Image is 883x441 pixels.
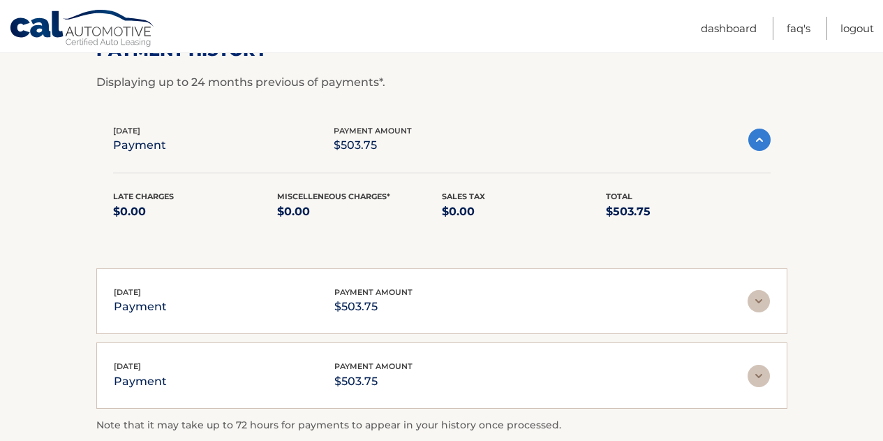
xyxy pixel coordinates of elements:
[277,202,442,222] p: $0.00
[840,17,874,40] a: Logout
[334,287,413,297] span: payment amount
[277,191,390,201] span: Miscelleneous Charges*
[9,9,156,50] a: Cal Automotive
[442,191,485,201] span: Sales Tax
[114,361,141,371] span: [DATE]
[748,129,771,151] img: accordion-active.svg
[114,287,141,297] span: [DATE]
[113,191,174,201] span: Late Charges
[334,136,412,155] p: $503.75
[442,202,607,222] p: $0.00
[113,136,166,155] p: payment
[114,297,167,317] p: payment
[96,74,787,91] p: Displaying up to 24 months previous of payments*.
[606,202,771,222] p: $503.75
[787,17,810,40] a: FAQ's
[748,290,770,312] img: accordion-rest.svg
[96,417,787,434] p: Note that it may take up to 72 hours for payments to appear in your history once processed.
[334,361,413,371] span: payment amount
[701,17,757,40] a: Dashboard
[114,372,167,391] p: payment
[334,297,413,317] p: $503.75
[113,126,140,136] span: [DATE]
[334,126,412,136] span: payment amount
[606,191,632,201] span: Total
[113,202,278,222] p: $0.00
[748,365,770,387] img: accordion-rest.svg
[334,372,413,391] p: $503.75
